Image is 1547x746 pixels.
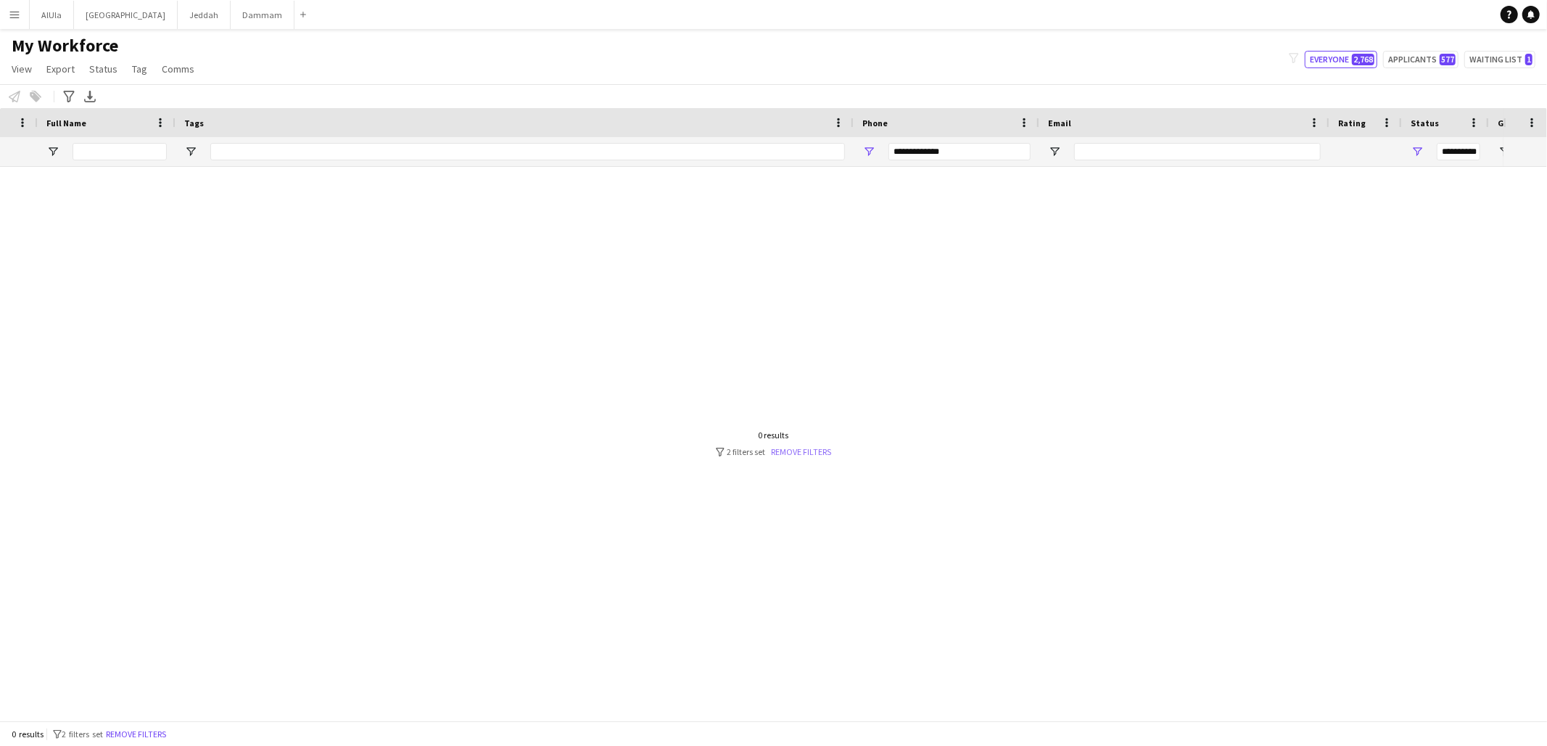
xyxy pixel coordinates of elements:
button: Open Filter Menu [184,145,197,158]
a: Tag [126,60,153,78]
button: Waiting list1 [1464,51,1535,68]
a: View [6,60,38,78]
span: Tags [184,118,204,128]
span: Tag [132,62,147,75]
span: Phone [862,118,888,128]
span: Gender [1498,118,1529,128]
input: Email Filter Input [1074,143,1321,160]
button: Open Filter Menu [862,145,875,158]
div: 2 filters set [716,446,832,457]
app-action-btn: Advanced filters [60,88,78,105]
button: AlUla [30,1,74,29]
button: Dammam [231,1,294,29]
span: 2 filters set [62,729,103,739]
span: Export [46,62,75,75]
span: 577 [1440,54,1456,65]
button: Open Filter Menu [46,145,59,158]
span: Status [89,62,117,75]
span: Rating [1338,118,1366,128]
input: Tags Filter Input [210,143,845,160]
span: Email [1048,118,1071,128]
a: Comms [156,60,200,78]
span: Full Name [46,118,86,128]
button: Open Filter Menu [1411,145,1424,158]
button: Open Filter Menu [1498,145,1511,158]
button: Jeddah [178,1,231,29]
button: [GEOGRAPHIC_DATA] [74,1,178,29]
span: 1 [1525,54,1532,65]
span: 2,768 [1352,54,1374,65]
button: Remove filters [103,726,169,742]
div: 0 results [716,430,832,440]
button: Open Filter Menu [1048,145,1061,158]
button: Applicants577 [1383,51,1459,68]
a: Remove filters [772,446,832,457]
span: View [12,62,32,75]
input: Phone Filter Input [888,143,1031,160]
button: Everyone2,768 [1305,51,1377,68]
app-action-btn: Export XLSX [81,88,99,105]
span: My Workforce [12,35,118,57]
a: Export [41,60,81,78]
span: Status [1411,118,1439,128]
a: Status [83,60,123,78]
input: Full Name Filter Input [73,143,167,160]
span: Comms [162,62,194,75]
